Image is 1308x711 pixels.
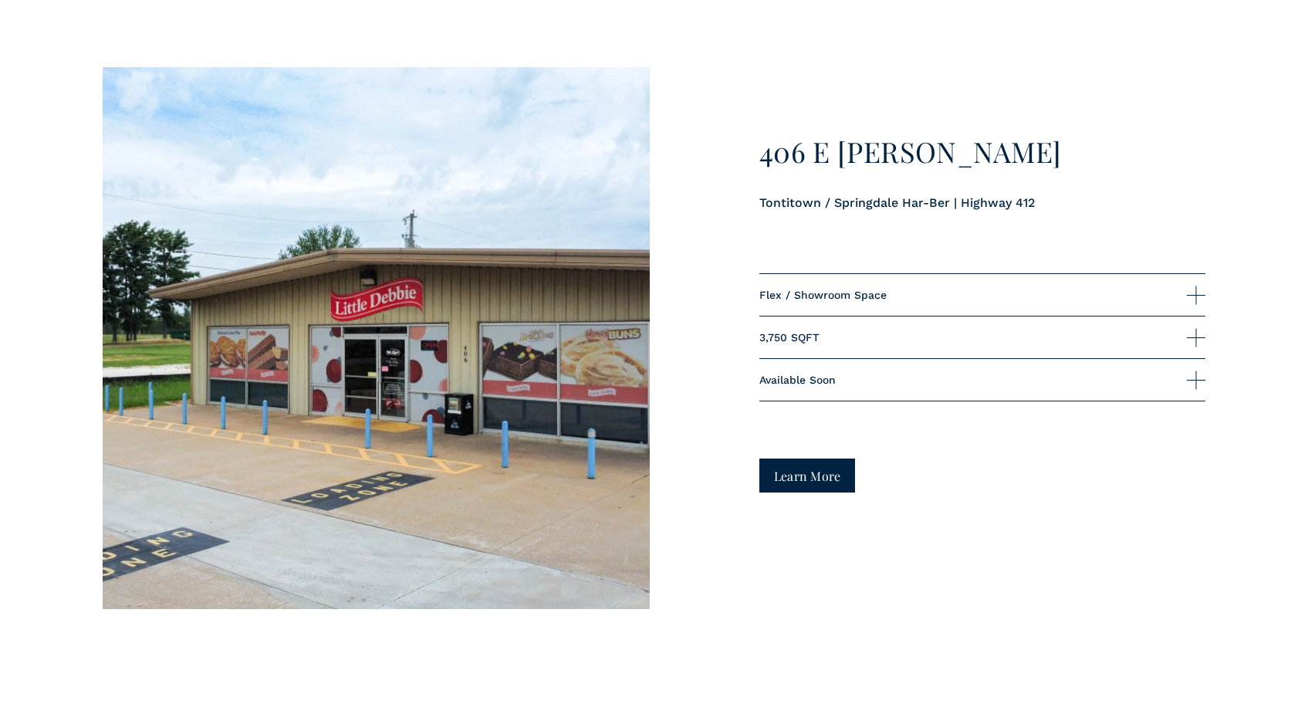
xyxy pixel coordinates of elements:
a: Learn More [759,459,856,492]
h3: 406 E [PERSON_NAME] [759,136,1205,168]
span: Available Soon [759,374,1187,386]
span: 3,750 SQFT [759,331,1187,344]
p: Tontitown / Springdale Har-Ber | Highway 412 [759,193,1205,213]
span: Flex / Showroom Space [759,289,1187,301]
button: Available Soon [759,359,1205,401]
button: Flex / Showroom Space [759,274,1205,316]
button: 3,750 SQFT [759,317,1205,358]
